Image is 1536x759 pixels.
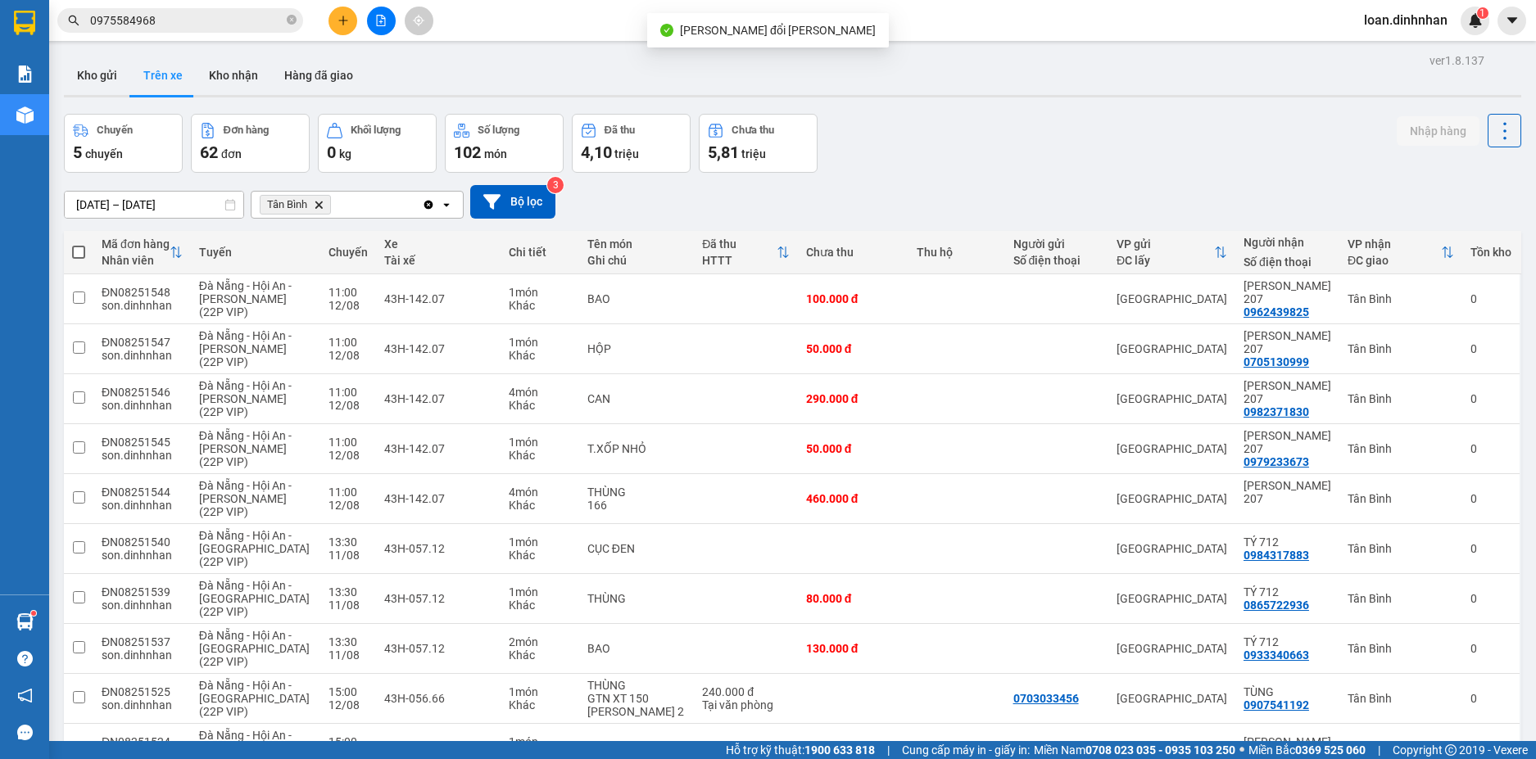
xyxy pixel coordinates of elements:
div: Tên món [587,237,686,251]
div: Ghi chú [587,254,686,267]
span: Tân Bình, close by backspace [260,195,331,215]
div: 0907541192 [1244,698,1309,712]
sup: 3 [547,177,564,193]
div: Đơn hàng [224,124,269,136]
button: Chưa thu5,81 triệu [699,114,818,173]
div: 11:00 [328,436,368,449]
div: [GEOGRAPHIC_DATA] [1117,592,1227,605]
div: ĐN08251525 [102,685,183,698]
div: [GEOGRAPHIC_DATA] [1117,542,1227,555]
div: Thu hộ [917,246,997,259]
div: 290.000 đ [806,392,900,405]
div: THÙNG [587,486,686,499]
div: 12/08 [328,349,368,362]
span: 5 [73,142,82,162]
div: 130.000 đ [806,642,900,655]
span: question-circle [17,651,33,666]
span: plus [338,15,349,26]
span: ⚪️ [1239,747,1244,753]
input: Selected Tân Bình. [334,197,336,213]
div: ANH ẢNH [1244,735,1331,748]
div: Số điện thoại [1013,254,1100,267]
div: Xe [384,237,492,251]
div: THÙNG [587,592,686,605]
button: Nhập hàng [1397,116,1479,146]
div: Khối lượng [351,124,401,136]
div: ĐN08251547 [102,336,183,349]
div: ĐN08251545 [102,436,183,449]
div: 4 món [509,386,571,399]
span: Đà Nẵng - Hội An - [PERSON_NAME] (22P VIP) [199,479,292,518]
div: Khác [509,599,571,612]
div: Tuyến [199,246,313,259]
button: plus [328,7,357,35]
th: Toggle SortBy [1108,231,1235,274]
div: TÝ 712 [1244,585,1331,599]
span: search [68,15,79,26]
button: Hàng đã giao [271,56,366,95]
div: 0 [1470,442,1511,455]
input: Tìm tên, số ĐT hoặc mã đơn [90,11,283,29]
div: 43H-057.12 [384,642,492,655]
div: 13:30 [328,535,368,549]
span: caret-down [1505,13,1520,28]
button: Đơn hàng62đơn [191,114,310,173]
th: Toggle SortBy [93,231,191,274]
div: Khác [509,499,571,512]
div: 11/08 [328,648,368,662]
span: loan.dinhnhan [1351,10,1461,30]
div: 0 [1470,642,1511,655]
div: Khác [509,449,571,462]
div: Tân Bình [1348,392,1454,405]
div: CAN [587,392,686,405]
button: Trên xe [130,56,196,95]
span: 4,10 [581,142,612,162]
div: 0962439825 [1244,305,1309,319]
img: warehouse-icon [16,613,34,630]
div: 11:00 [328,286,368,299]
div: son.dinhnhan [102,599,183,612]
div: Tân Bình [1348,492,1454,505]
div: 0 [1470,592,1511,605]
div: ĐN08251544 [102,486,183,499]
span: close-circle [287,15,297,25]
span: chuyến [85,147,123,160]
sup: 1 [1477,7,1488,19]
div: THƯƠNG 207 [1244,329,1331,355]
div: Chưa thu [806,246,900,259]
div: Tân Bình [1348,692,1454,705]
span: món [484,147,507,160]
span: Đà Nẵng - Hội An - [GEOGRAPHIC_DATA] (22P VIP) [199,579,310,618]
div: 12/08 [328,299,368,312]
div: Người gửi [1013,237,1100,251]
div: 43H-142.07 [384,442,492,455]
div: son.dinhnhan [102,698,183,712]
div: 0933340663 [1244,648,1309,662]
div: Tại văn phòng [702,698,789,712]
div: Khác [509,399,571,412]
span: file-add [375,15,387,26]
div: ĐN08251524 [102,735,183,748]
div: THƯƠNG 207 [1244,479,1331,505]
div: BAO [587,642,686,655]
div: Tài xế [384,254,492,267]
span: Đà Nẵng - Hội An - [GEOGRAPHIC_DATA] (22P VIP) [199,629,310,668]
div: Tân Bình [1348,542,1454,555]
span: Hỗ trợ kỹ thuật: [726,741,875,759]
div: Tân Bình [1348,292,1454,305]
span: Miền Bắc [1248,741,1366,759]
div: TÝ 712 [1244,635,1331,648]
div: son.dinhnhan [102,399,183,412]
strong: 0369 525 060 [1295,743,1366,757]
div: Người nhận [1244,236,1331,249]
span: triệu [614,147,639,160]
div: 11/08 [328,599,368,612]
div: CỤC ĐEN [587,542,686,555]
span: kg [339,147,351,160]
span: Đà Nẵng - Hội An - [PERSON_NAME] (22P VIP) [199,379,292,418]
button: Kho nhận [196,56,271,95]
div: son.dinhnhan [102,549,183,562]
div: 0 [1470,392,1511,405]
strong: 1900 633 818 [804,743,875,757]
div: 13:30 [328,585,368,599]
